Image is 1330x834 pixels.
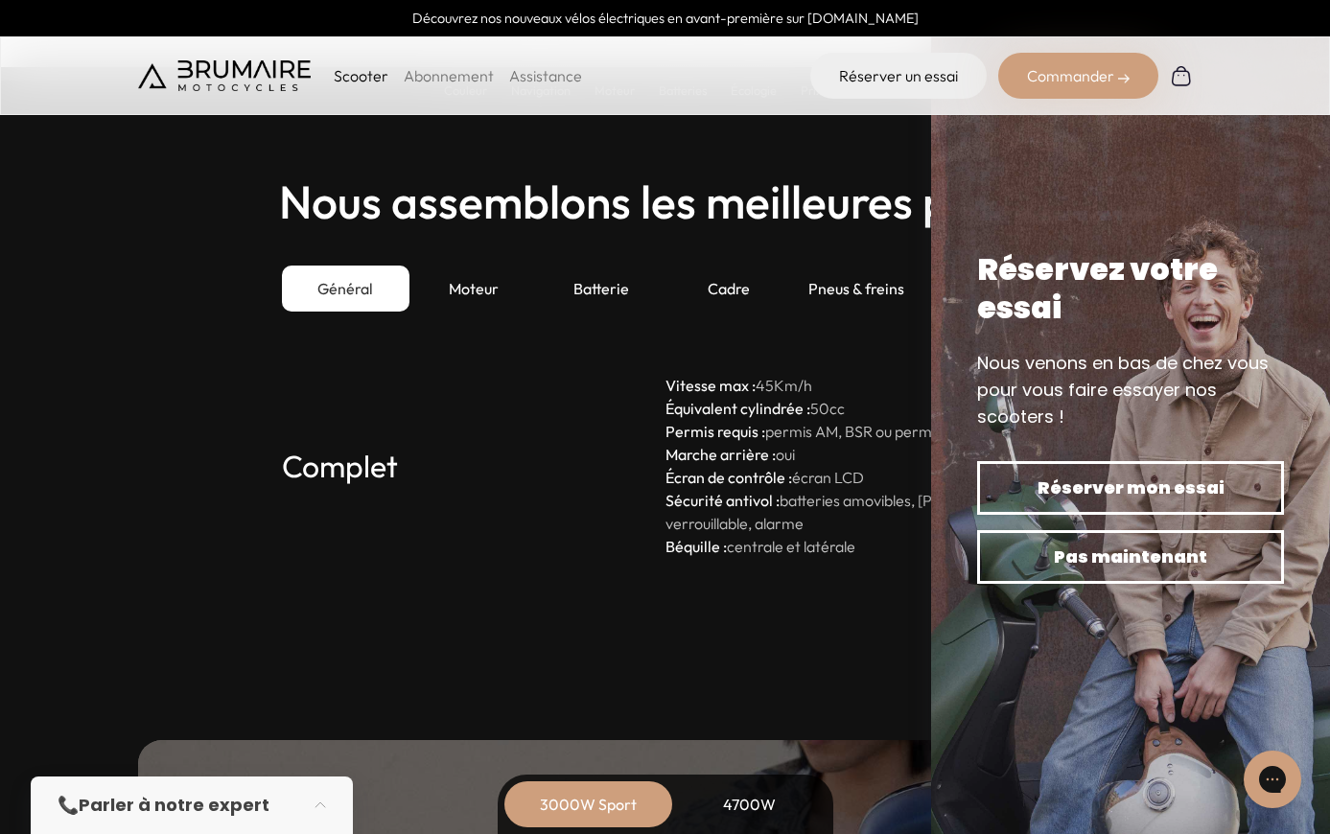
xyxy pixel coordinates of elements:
[665,468,792,487] strong: Écran de contrôle :
[665,399,810,418] strong: Équivalent cylindrée :
[1170,64,1193,87] img: Panier
[509,66,582,85] a: Assistance
[1118,73,1130,84] img: right-arrow-2.png
[409,266,537,312] div: Moteur
[921,266,1048,312] div: Accessoires
[279,176,1052,227] h2: Nous assemblons les meilleures pièces
[665,266,793,312] div: Cadre
[765,422,954,441] span: permis AM, BSR ou permis B
[334,64,388,87] p: Scooter
[665,537,727,556] strong: Béquille :
[282,266,409,312] div: Général
[512,781,665,827] div: 3000W Sport
[756,376,774,395] span: 45
[665,374,1049,558] p: Km/h cc oui écran LCD batteries amovibles, [PERSON_NAME] verrouillable, alarme centrale et latérale
[1234,744,1311,815] iframe: Gorgias live chat messenger
[673,781,827,827] div: 4700W
[404,66,494,85] a: Abonnement
[665,445,776,464] strong: Marche arrière :
[810,399,829,418] span: 50
[537,266,665,312] div: Batterie
[138,60,311,91] img: Brumaire Motocycles
[282,374,665,558] h3: Complet
[810,53,987,99] a: Réserver un essai
[665,422,765,441] strong: Permis requis :
[793,266,921,312] div: Pneus & freins
[665,491,780,510] strong: Sécurité antivol :
[998,53,1158,99] div: Commander
[665,376,756,395] strong: Vitesse max :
